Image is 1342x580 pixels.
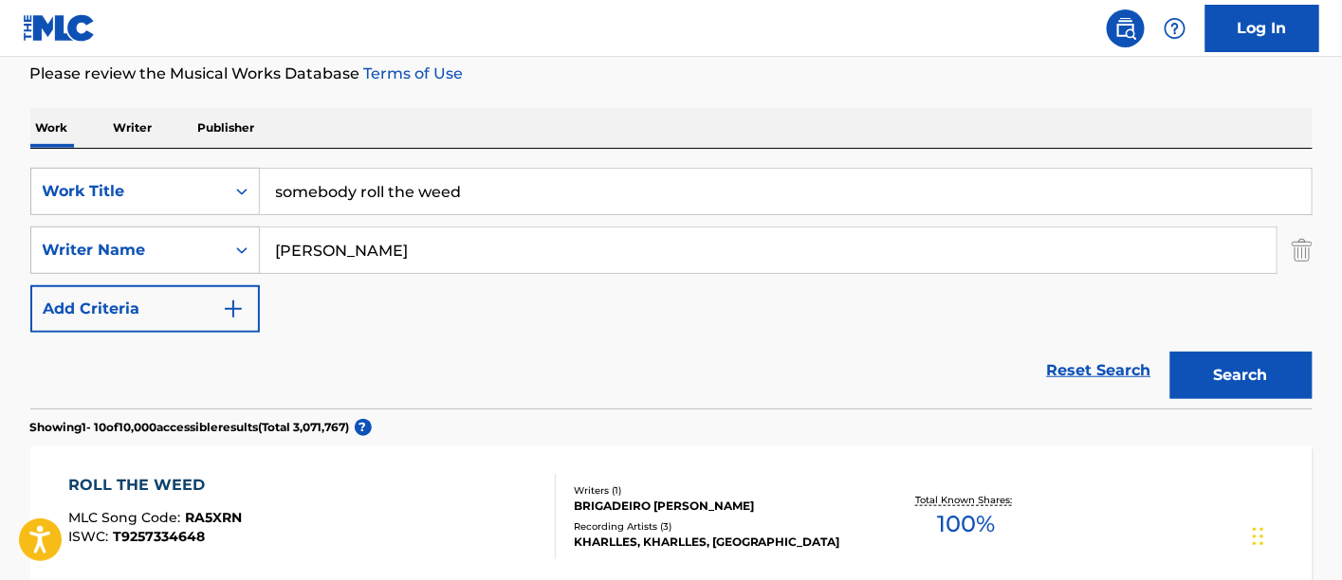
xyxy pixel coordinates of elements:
div: KHARLLES, KHARLLES, [GEOGRAPHIC_DATA] [574,534,860,551]
div: Writers ( 1 ) [574,483,860,498]
a: Terms of Use [360,64,464,82]
div: Drag [1253,508,1264,565]
a: Reset Search [1038,350,1161,391]
img: help [1164,17,1186,40]
p: Publisher [193,108,261,148]
iframe: Chat Widget [1247,489,1342,580]
span: 100 % [938,507,996,541]
button: Add Criteria [30,285,260,333]
p: Work [30,108,74,148]
img: search [1114,17,1137,40]
div: BRIGADEIRO [PERSON_NAME] [574,498,860,515]
p: Writer [108,108,158,148]
a: Log In [1205,5,1319,52]
button: Search [1170,352,1313,399]
form: Search Form [30,168,1313,408]
span: RA5XRN [185,509,242,526]
img: MLC Logo [23,14,96,42]
p: Please review the Musical Works Database [30,63,1313,85]
span: T9257334648 [113,528,205,545]
p: Showing 1 - 10 of 10,000 accessible results (Total 3,071,767 ) [30,419,350,436]
img: Delete Criterion [1292,227,1313,274]
div: Writer Name [43,239,213,262]
div: Help [1156,9,1194,47]
div: ROLL THE WEED [68,474,242,497]
span: ISWC : [68,528,113,545]
span: ? [355,419,372,436]
span: MLC Song Code : [68,509,185,526]
div: Recording Artists ( 3 ) [574,519,860,534]
img: 9d2ae6d4665cec9f34b9.svg [222,298,245,320]
div: Work Title [43,180,213,203]
a: Public Search [1107,9,1145,47]
p: Total Known Shares: [916,493,1018,507]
